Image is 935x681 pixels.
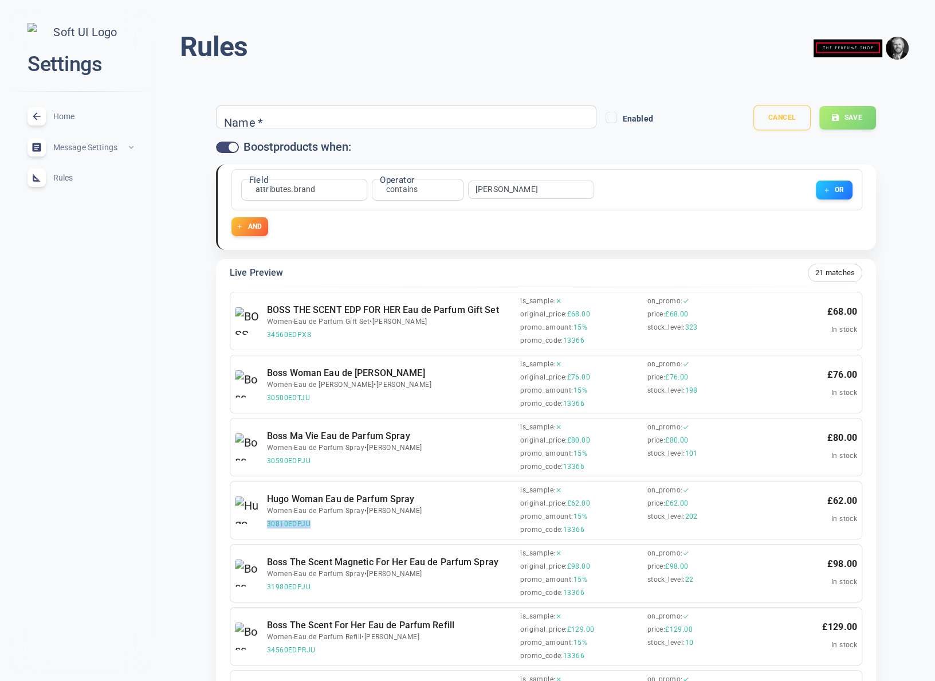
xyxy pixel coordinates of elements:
[567,499,590,508] span: £62.00
[647,512,685,521] span: stock_level :
[567,436,590,445] span: £80.00
[563,463,584,471] span: 13366
[235,370,262,398] img: Boss Woman Eau de Toilette Spray
[827,367,857,382] p: £ 76.00
[267,507,516,515] span: Women-Eau de Parfum Spray • [PERSON_NAME]
[520,323,573,332] span: promo_amount :
[831,452,857,460] span: In stock
[267,583,516,592] span: 31980EDPJU
[685,512,697,521] span: 202
[647,486,683,495] span: on_promo :
[476,186,567,194] input: comma,separated,values
[243,139,351,155] h5: Boost products when:
[267,520,516,529] span: 30810EDPJU
[27,51,134,78] h2: Settings
[267,618,516,633] h6: Boss The Scent For Her Eau de Parfum Refill
[567,310,590,319] span: £68.00
[235,559,262,587] img: Boss The Scent Magnetic For Her Eau de Parfum Spray
[520,612,555,621] span: is_sample :
[520,360,555,369] span: is_sample :
[567,373,590,382] span: £76.00
[647,576,685,584] span: stock_level :
[665,436,688,445] span: £80.00
[886,37,909,60] img: e9922e3fc00dd5316fa4c56e6d75935f
[249,174,268,186] label: Field
[267,394,516,402] span: 30500EDTJU
[567,625,594,634] span: £129.00
[685,449,697,458] span: 101
[573,386,587,395] span: 15%
[573,576,587,584] span: 15%
[647,297,683,306] span: on_promo :
[647,449,685,458] span: stock_level :
[520,297,555,306] span: is_sample :
[647,612,683,621] span: on_promo :
[647,639,685,647] span: stock_level :
[647,423,683,432] span: on_promo :
[180,30,247,64] h1: Rules
[231,217,268,236] button: AND
[831,641,857,649] span: In stock
[267,555,516,570] h6: Boss The Scent Magnetic For Her Eau de Parfum Spray
[267,633,516,641] span: Women-Eau de Parfum Refill • [PERSON_NAME]
[827,557,857,572] p: £ 98.00
[520,639,573,647] span: promo_amount :
[520,436,567,445] span: original_price :
[647,625,665,634] span: price :
[573,323,587,332] span: 15%
[520,463,563,471] span: promo_code :
[230,265,283,280] h6: Live Preview
[520,625,567,634] span: original_price :
[685,639,693,647] span: 10
[267,646,516,655] span: 34560EDPRJU
[647,386,685,395] span: stock_level :
[647,360,683,369] span: on_promo :
[267,303,516,318] h6: BOSS THE SCENT EDP FOR HER Eau de Parfum Gift Set
[520,652,563,660] span: promo_code :
[520,549,555,558] span: is_sample :
[685,323,697,332] span: 323
[567,562,590,571] span: £98.00
[665,373,688,382] span: £76.00
[665,310,688,319] span: £68.00
[563,652,584,660] span: 13366
[814,30,882,66] img: theperfumeshop
[647,562,665,571] span: price :
[379,184,425,195] div: contains
[520,336,563,345] span: promo_code :
[127,143,136,152] span: expand_less
[520,576,573,584] span: promo_amount :
[267,492,516,507] h6: Hugo Woman Eau de Parfum Spray
[827,494,857,508] p: £ 62.00
[235,623,262,650] img: Boss The Scent For Her Eau de Parfum Refill
[827,304,857,319] p: £ 68.00
[9,101,152,132] a: Home
[27,23,134,42] img: Soft UI Logo
[831,389,857,397] span: In stock
[831,326,857,334] span: In stock
[647,323,685,332] span: stock_level :
[520,512,573,521] span: promo_amount :
[623,115,653,123] span: Enabled
[267,318,516,326] span: Women-Eau de Parfum Gift Set • [PERSON_NAME]
[267,366,516,381] h6: Boss Woman Eau de [PERSON_NAME]
[685,576,693,584] span: 22
[647,373,665,382] span: price :
[520,499,567,508] span: original_price :
[267,457,516,465] span: 30590EDPJU
[235,433,262,461] img: Boss Ma Vie Eau de Parfum Spray
[235,496,262,524] img: Hugo Woman Eau de Parfum Spray
[665,625,693,634] span: £129.00
[563,400,584,408] span: 13366
[520,449,573,458] span: promo_amount :
[520,373,567,382] span: original_price :
[520,562,567,571] span: original_price :
[647,549,683,558] span: on_promo :
[665,499,688,508] span: £62.00
[822,620,857,635] p: £ 129.00
[249,184,322,195] div: attributes.brand
[573,449,587,458] span: 15%
[831,578,857,586] span: In stock
[267,570,516,578] span: Women-Eau de Parfum Spray • [PERSON_NAME]
[647,436,665,445] span: price :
